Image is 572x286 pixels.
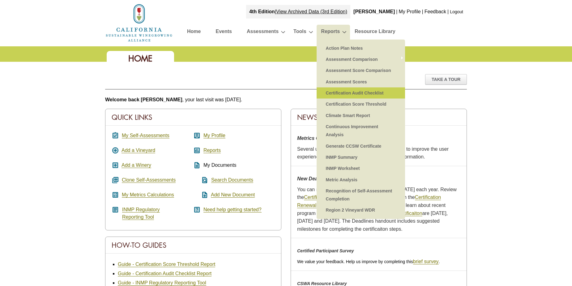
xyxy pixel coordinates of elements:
em: CSWA Resource Library [297,281,347,286]
a: INMP Summary [323,152,399,163]
b: Welcome back [PERSON_NAME] [105,97,182,102]
span: We value your feedback. Help us improve by completing this . [297,259,440,264]
span: Home [128,53,152,64]
i: add_box [112,162,119,169]
strong: 4th Edition [249,9,275,14]
strong: New Deadlines [297,176,332,181]
p: You can start the Self-Assessment as early as [DATE] each year. Review the handout and watch the ... [297,186,460,233]
i: account_box [193,132,201,139]
a: Need help getting started? [203,207,262,212]
a: Certification Score Threshold [323,99,399,110]
i: note_add [193,191,208,199]
a: Assessment Comparison [323,54,399,65]
a: My Profile [203,133,225,138]
div: News [291,109,467,126]
a: Assessments [247,27,279,38]
a: brief survey [413,259,439,264]
a: Guide - INMP Regulatory Reporting Tool [118,280,206,286]
a: Recognition of Self-Assessment Completion [323,185,399,205]
a: Logout [450,9,463,14]
a: Add New Document [211,192,255,198]
a: Certification Renewal Steps [304,195,365,200]
a: Certification Renewal Webinar [297,195,441,208]
a: Add a Winery [122,162,151,168]
a: Climate Smart Report [323,110,399,121]
a: Events [216,27,232,38]
div: Quick Links [105,109,281,126]
i: find_in_page [193,176,208,184]
b: [PERSON_NAME] [353,9,395,14]
span: My Documents [203,162,237,168]
a: Clone Self-Assessments [122,177,176,183]
div: | [421,5,424,19]
a: Region 2 Vineyard WDR [323,204,399,216]
em: Certified Participant Survey [297,248,354,253]
a: Action Plan Notes [323,43,399,54]
i: article [112,206,119,213]
a: My Profile [399,9,420,14]
a: Assessment Score Comparison [323,65,399,76]
div: | [447,5,449,19]
i: assignment_turned_in [112,132,119,139]
a: Reports [203,148,221,153]
a: View Archived Data (3rd Edition) [276,9,347,14]
a: Add a Vineyard [122,148,155,153]
div: | [395,5,398,19]
a: My Self-Assessments [122,133,169,138]
i: help_center [193,206,201,213]
i: add_circle [112,147,119,154]
a: Home [187,27,201,38]
a: Metric Analysis [323,174,399,185]
a: Feedback [425,9,446,14]
a: Guide - Certification Audit Checklist Report [118,271,211,276]
i: description [193,162,201,169]
a: INMP Worksheet [323,163,399,174]
a: Assessment Scores [323,76,399,87]
a: Resource Library [355,27,395,38]
a: Search Documents [211,177,253,183]
a: INMP RegulatoryReporting Tool [122,207,160,220]
i: queue [112,176,119,184]
p: , your last visit was [DATE]. [105,96,467,104]
div: Take A Tour [425,74,467,85]
a: Tools [293,27,306,38]
strong: Metrics Center Updates [297,136,352,141]
a: Continuous Improvement Analysis [323,121,399,141]
div: | [246,5,350,19]
img: logo_cswa2x.png [105,3,173,43]
a: Reports [321,27,340,38]
i: assessment [193,147,201,154]
span: » [400,56,403,62]
div: How-To Guides [105,237,281,254]
span: Several updates were made to the metrics center to improve the user experience and remove under-u... [297,146,449,160]
i: calculate [112,191,119,199]
a: My Metrics Calculations [122,192,174,198]
a: Certification Audit Checklist [323,87,399,99]
a: Generate CCSW Certificate [323,141,399,152]
a: Deadlines for Certificaiton [365,211,422,216]
a: Home [105,20,173,25]
a: Guide - Certification Score Threshold Report [118,262,215,267]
